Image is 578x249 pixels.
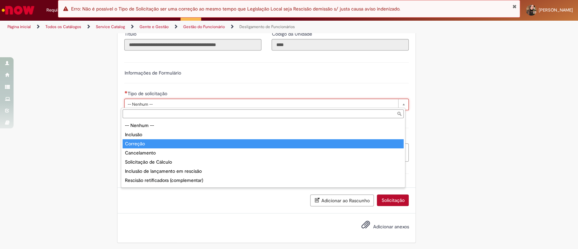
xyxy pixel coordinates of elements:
div: Solicitação de Cálculo [123,158,404,167]
div: Rescisão retificadora (complementar) [123,176,404,185]
div: Correção [123,139,404,148]
div: Inclusão de lançamento em rescisão [123,167,404,176]
ul: Tipo de solicitação [121,120,405,187]
div: Inclusão [123,130,404,139]
div: Cancelamento [123,148,404,158]
div: Erros dentro do Workday [123,185,404,194]
div: -- Nenhum -- [123,121,404,130]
